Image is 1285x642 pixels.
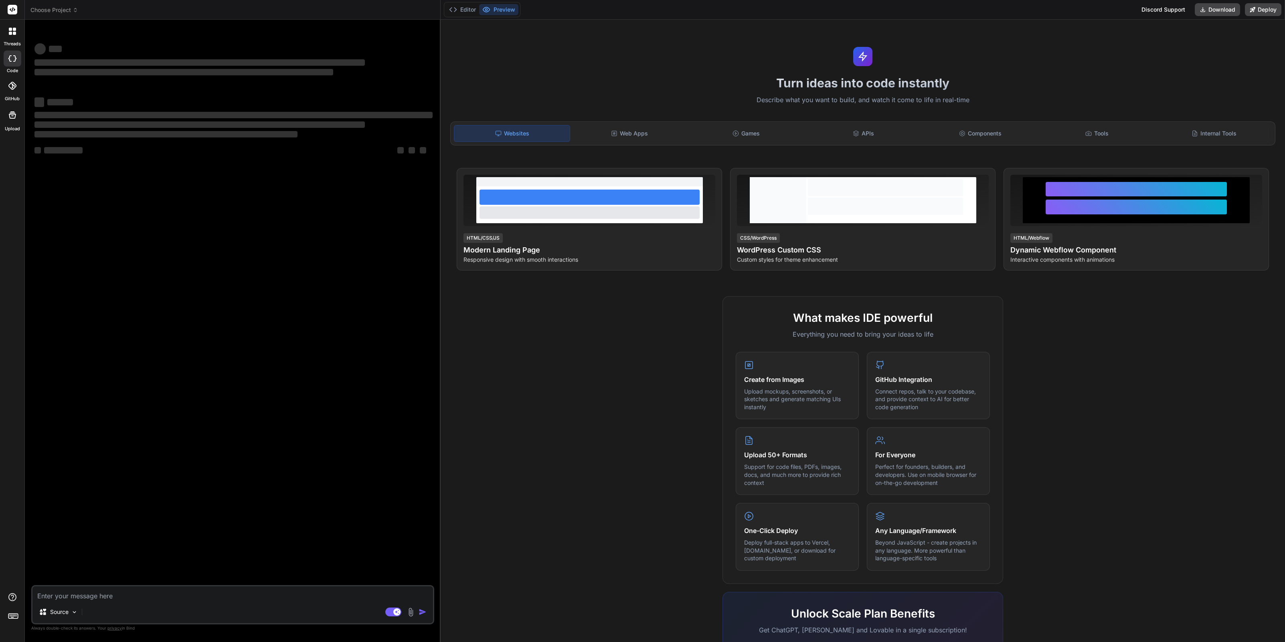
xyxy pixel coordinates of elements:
button: Preview [479,4,518,15]
h4: For Everyone [875,450,981,460]
span: ‌ [47,99,73,105]
p: Custom styles for theme enhancement [737,256,989,264]
p: Always double-check its answers. Your in Bind [31,624,434,632]
h4: WordPress Custom CSS [737,244,989,256]
span: ‌ [44,147,83,153]
p: Support for code files, PDFs, images, docs, and much more to provide rich context [744,463,850,487]
span: ‌ [34,121,365,128]
h4: Create from Images [744,375,850,384]
button: Editor [446,4,479,15]
img: attachment [406,608,415,617]
label: Upload [5,125,20,132]
span: Choose Project [30,6,78,14]
div: HTML/CSS/JS [463,233,503,243]
h4: Dynamic Webflow Component [1010,244,1262,256]
h4: Modern Landing Page [463,244,715,256]
h4: GitHub Integration [875,375,981,384]
h4: Any Language/Framework [875,526,981,535]
h2: Unlock Scale Plan Benefits [736,605,990,622]
span: ‌ [34,69,333,75]
div: Web Apps [572,125,687,142]
h4: One-Click Deploy [744,526,850,535]
p: Interactive components with animations [1010,256,1262,264]
label: GitHub [5,95,20,102]
span: ‌ [34,97,44,107]
p: Beyond JavaScript - create projects in any language. More powerful than language-specific tools [875,539,981,562]
div: HTML/Webflow [1010,233,1052,243]
div: CSS/WordPress [737,233,780,243]
h2: What makes IDE powerful [736,309,990,326]
label: code [7,67,18,74]
h4: Upload 50+ Formats [744,450,850,460]
span: ‌ [420,147,426,153]
img: Pick Models [71,609,78,616]
div: Internal Tools [1156,125,1272,142]
img: icon [419,608,427,616]
p: Responsive design with smooth interactions [463,256,715,264]
h1: Turn ideas into code instantly [445,76,1280,90]
span: ‌ [34,112,433,118]
p: Source [50,608,69,616]
span: ‌ [397,147,404,153]
span: ‌ [34,59,365,66]
div: Components [923,125,1038,142]
span: ‌ [34,131,297,137]
span: ‌ [34,147,41,153]
button: Download [1195,3,1240,16]
p: Get ChatGPT, [PERSON_NAME] and Lovable in a single subscription! [736,625,990,635]
div: Discord Support [1137,3,1190,16]
p: Upload mockups, screenshots, or sketches and generate matching UIs instantly [744,388,850,411]
p: Everything you need to bring your ideas to life [736,329,990,339]
div: Games [689,125,804,142]
div: Tools [1040,125,1155,142]
span: privacy [107,626,122,630]
button: Deploy [1245,3,1281,16]
div: Websites [454,125,570,142]
p: Describe what you want to build, and watch it come to life in real-time [445,95,1280,105]
p: Connect repos, talk to your codebase, and provide context to AI for better code generation [875,388,981,411]
div: APIs [805,125,921,142]
span: ‌ [49,46,62,52]
span: ‌ [34,43,46,55]
span: ‌ [409,147,415,153]
label: threads [4,40,21,47]
p: Deploy full-stack apps to Vercel, [DOMAIN_NAME], or download for custom deployment [744,539,850,562]
p: Perfect for founders, builders, and developers. Use on mobile browser for on-the-go development [875,463,981,487]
